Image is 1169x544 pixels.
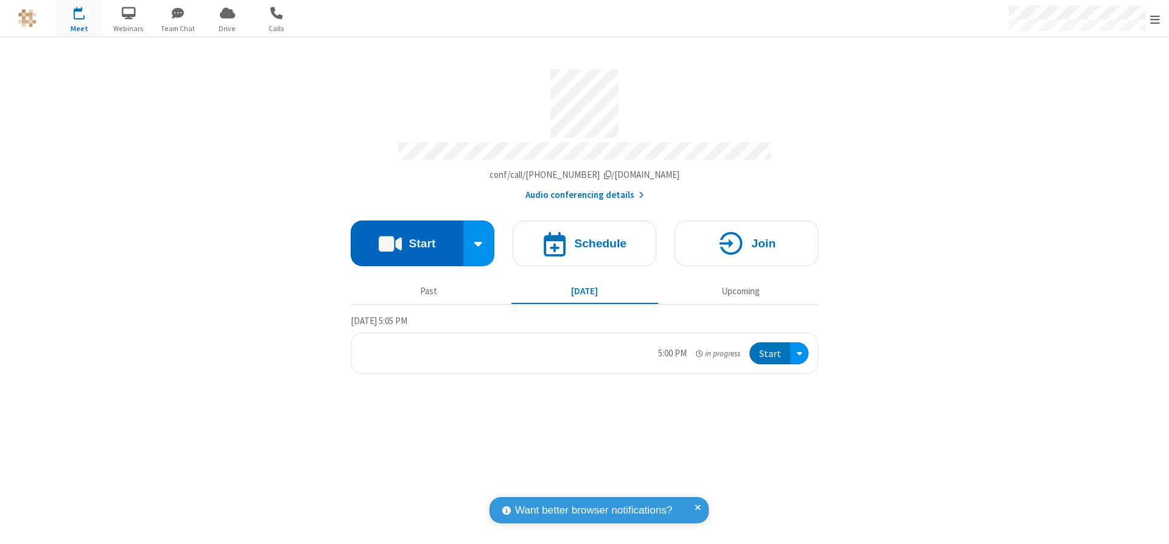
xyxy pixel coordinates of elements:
[574,238,627,249] h4: Schedule
[667,280,814,303] button: Upcoming
[351,221,463,266] button: Start
[351,60,818,202] section: Account details
[254,23,300,34] span: Calls
[490,169,680,180] span: Copy my meeting room link
[463,221,495,266] div: Start conference options
[409,238,435,249] h4: Start
[513,221,656,266] button: Schedule
[18,9,37,27] img: QA Selenium DO NOT DELETE OR CHANGE
[675,221,818,266] button: Join
[351,315,407,327] span: [DATE] 5:05 PM
[106,23,152,34] span: Webinars
[205,23,250,34] span: Drive
[1139,512,1160,535] iframe: Chat
[351,314,818,375] section: Today's Meetings
[155,23,201,34] span: Team Chat
[790,342,809,365] div: Open menu
[356,280,502,303] button: Past
[57,23,102,34] span: Meet
[525,188,644,202] button: Audio conferencing details
[82,7,90,16] div: 1
[696,348,740,359] em: in progress
[511,280,658,303] button: [DATE]
[751,238,776,249] h4: Join
[658,347,687,361] div: 5:00 PM
[515,503,672,518] span: Want better browser notifications?
[490,168,680,182] button: Copy my meeting room linkCopy my meeting room link
[749,342,790,365] button: Start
